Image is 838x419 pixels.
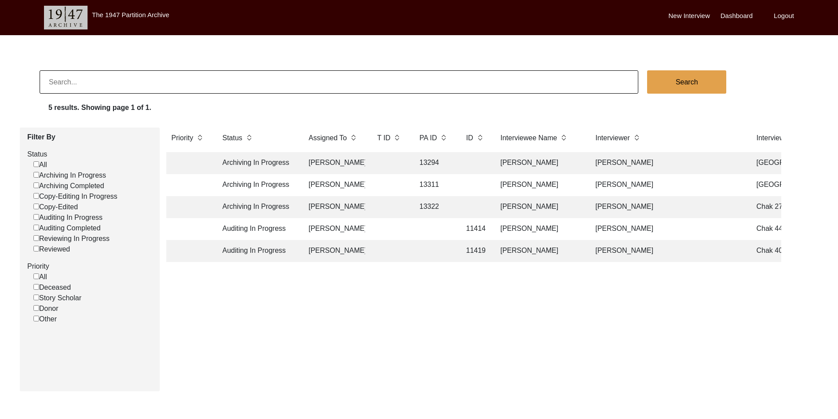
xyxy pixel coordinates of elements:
[495,218,583,240] td: [PERSON_NAME]
[33,161,39,167] input: All
[414,174,454,196] td: 13311
[304,218,365,240] td: [PERSON_NAME]
[33,214,39,220] input: Auditing In Progress
[33,233,110,244] label: Reviewing In Progress
[304,152,365,174] td: [PERSON_NAME]
[33,193,39,199] input: Copy-Editing In Progress
[217,174,296,196] td: Archiving In Progress
[590,174,744,196] td: [PERSON_NAME]
[33,305,39,311] input: Donor
[33,293,81,303] label: Story Scholar
[217,240,296,262] td: Auditing In Progress
[596,133,630,143] label: Interviewer
[33,223,101,233] label: Auditing Completed
[309,133,347,143] label: Assigned To
[461,218,488,240] td: 11414
[350,133,356,142] img: sort-button.png
[40,70,638,94] input: Search...
[33,204,39,209] input: Copy-Edited
[477,133,483,142] img: sort-button.png
[33,170,106,181] label: Archiving In Progress
[33,181,104,191] label: Archiving Completed
[590,152,744,174] td: [PERSON_NAME]
[33,160,47,170] label: All
[33,182,39,188] input: Archiving Completed
[590,218,744,240] td: [PERSON_NAME]
[633,133,640,142] img: sort-button.png
[495,196,583,218] td: [PERSON_NAME]
[33,314,57,324] label: Other
[560,133,567,142] img: sort-button.png
[33,172,39,178] input: Archiving In Progress
[33,202,78,212] label: Copy-Edited
[461,240,488,262] td: 11419
[92,11,169,18] label: The 1947 Partition Archive
[217,152,296,174] td: Archiving In Progress
[33,235,39,241] input: Reviewing In Progress
[377,133,391,143] label: T ID
[33,272,47,282] label: All
[223,133,242,143] label: Status
[48,102,151,113] label: 5 results. Showing page 1 of 1.
[495,152,583,174] td: [PERSON_NAME]
[304,174,365,196] td: [PERSON_NAME]
[33,316,39,321] input: Other
[440,133,446,142] img: sort-button.png
[590,196,744,218] td: [PERSON_NAME]
[394,133,400,142] img: sort-button.png
[217,196,296,218] td: Archiving In Progress
[774,11,794,21] label: Logout
[33,303,59,314] label: Donor
[246,133,252,142] img: sort-button.png
[33,295,39,300] input: Story Scholar
[721,11,753,21] label: Dashboard
[33,212,102,223] label: Auditing In Progress
[414,152,454,174] td: 13294
[669,11,710,21] label: New Interview
[217,218,296,240] td: Auditing In Progress
[27,132,153,142] label: Filter By
[304,196,365,218] td: [PERSON_NAME]
[44,6,88,29] img: header-logo.png
[414,196,454,218] td: 13322
[33,225,39,230] input: Auditing Completed
[33,284,39,290] input: Deceased
[27,149,153,160] label: Status
[501,133,557,143] label: Interviewee Name
[420,133,437,143] label: PA ID
[495,174,583,196] td: [PERSON_NAME]
[304,240,365,262] td: [PERSON_NAME]
[172,133,194,143] label: Priority
[33,246,39,251] input: Reviewed
[27,261,153,272] label: Priority
[33,273,39,279] input: All
[197,133,203,142] img: sort-button.png
[33,282,71,293] label: Deceased
[495,240,583,262] td: [PERSON_NAME]
[590,240,744,262] td: [PERSON_NAME]
[466,133,473,143] label: ID
[33,244,70,255] label: Reviewed
[33,191,117,202] label: Copy-Editing In Progress
[647,70,726,94] button: Search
